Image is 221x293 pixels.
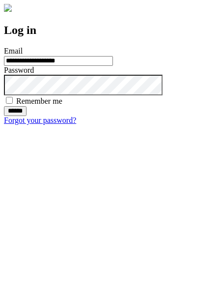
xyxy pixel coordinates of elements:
label: Password [4,66,34,74]
a: Forgot your password? [4,116,76,124]
label: Remember me [16,97,62,105]
img: logo-4e3dc11c47720685a147b03b5a06dd966a58ff35d612b21f08c02c0306f2b779.png [4,4,12,12]
h2: Log in [4,24,217,37]
label: Email [4,47,23,55]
